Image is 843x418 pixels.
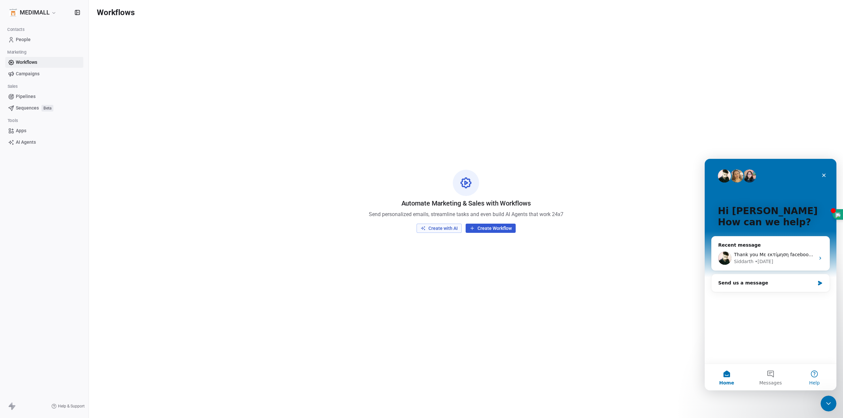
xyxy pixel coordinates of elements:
button: MEDIMALL [8,7,58,18]
button: Messages [44,205,88,232]
a: Workflows [5,57,83,68]
span: Contacts [4,25,27,35]
span: Apps [16,127,26,134]
img: Medimall%20logo%20(2).1.jpg [9,9,17,16]
span: Campaigns [16,70,40,77]
span: Send personalized emails, streamline tasks and even build AI Agents that work 24x7 [369,210,563,218]
span: MEDIMALL [20,8,50,17]
span: Sales [5,82,20,91]
span: People [16,36,31,43]
span: Beta [41,105,53,111]
span: Home [14,222,29,226]
span: Thank you Με εκτίμηση facebook instagram [PERSON_NAME] MD Obstetrician- Gynaecologist & CEO Medim... [29,93,784,98]
button: Create Workflow [466,224,516,233]
div: Close [113,11,125,22]
iframe: Intercom live chat [821,396,836,411]
a: AI Agents [5,137,83,148]
a: SequencesBeta [5,103,83,113]
div: Siddarth [29,99,49,106]
button: Create with AI [417,224,462,233]
span: AI Agents [16,139,36,146]
button: Help [88,205,132,232]
a: Pipelines [5,91,83,102]
span: Sequences [16,105,39,111]
span: Workflows [16,59,37,66]
div: Send us a message [14,121,110,128]
span: Help [104,222,115,226]
div: • [DATE] [50,99,68,106]
span: Messages [55,222,77,226]
span: Help & Support [58,404,85,409]
a: Campaigns [5,68,83,79]
span: Tools [5,116,21,126]
a: People [5,34,83,45]
span: Workflows [97,8,135,17]
span: Automate Marketing & Sales with Workflows [401,199,531,208]
div: Send us a message [7,115,125,133]
span: Marketing [4,47,29,57]
a: Apps [5,125,83,136]
span: Pipelines [16,93,36,100]
a: Help & Support [51,404,85,409]
iframe: Intercom live chat [705,159,836,390]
